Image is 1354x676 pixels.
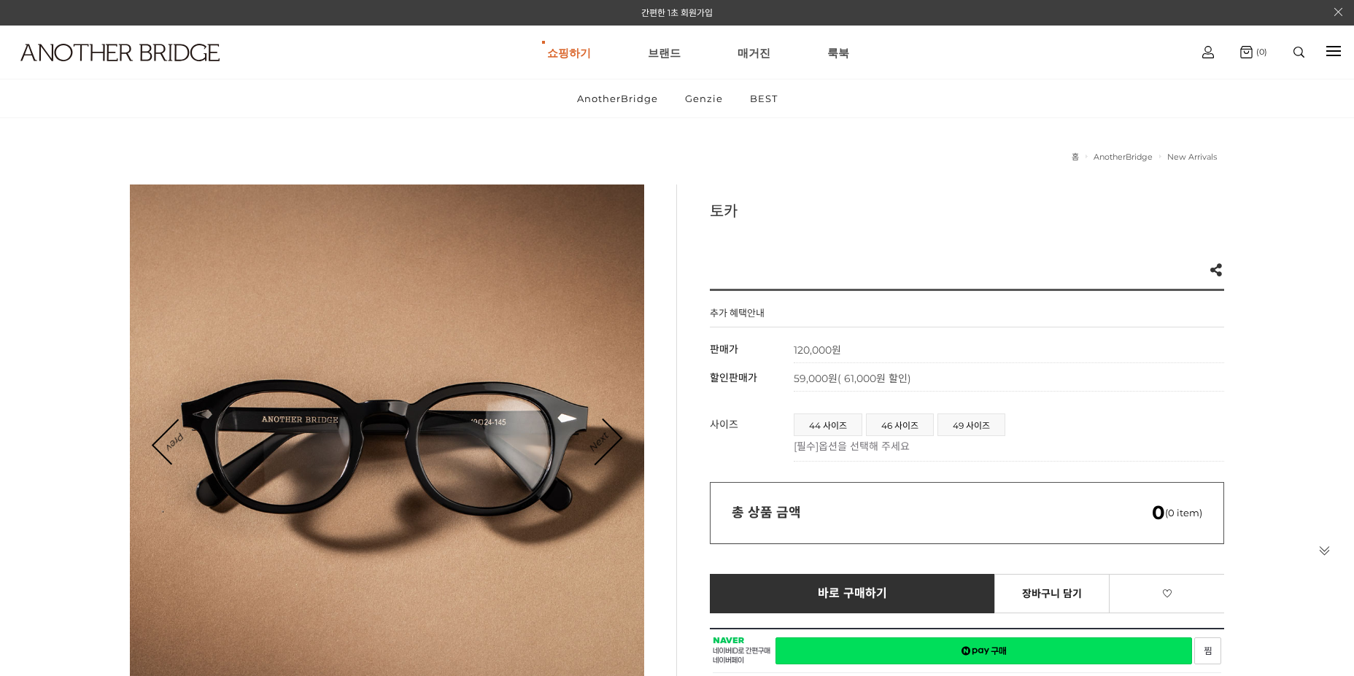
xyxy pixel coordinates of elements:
[1202,46,1214,58] img: cart
[673,79,735,117] a: Genzie
[937,413,1005,436] li: 49 사이즈
[710,406,794,462] th: 사이즈
[710,574,995,613] a: 바로 구매하기
[738,26,770,79] a: 매거진
[819,440,910,453] span: 옵션을 선택해 주세요
[732,505,801,521] strong: 총 상품 금액
[547,26,591,79] a: 쇼핑하기
[938,414,1005,435] a: 49 사이즈
[837,372,911,385] span: ( 61,000원 할인)
[1240,46,1253,58] img: cart
[867,414,933,435] a: 46 사이즈
[1253,47,1267,57] span: (0)
[710,343,738,356] span: 판매가
[827,26,849,79] a: 룩북
[710,199,1224,221] h3: 토카
[794,438,1217,453] p: [필수]
[1167,152,1217,162] a: New Arrivals
[1152,507,1202,518] span: (0 item)
[7,44,210,97] a: logo
[794,343,841,357] strong: 120,000원
[994,574,1110,613] a: 장바구니 담기
[794,414,862,435] a: 44 사이즈
[1152,501,1165,524] em: 0
[738,79,790,117] a: BEST
[1094,152,1153,162] a: AnotherBridge
[641,7,713,18] a: 간편한 1초 회원가입
[648,26,681,79] a: 브랜드
[866,413,934,436] li: 46 사이즈
[576,419,621,465] a: Next
[1194,637,1221,664] a: 새창
[1072,152,1079,162] a: 홈
[20,44,220,61] img: logo
[1240,46,1267,58] a: (0)
[153,419,197,463] a: Prev
[818,587,887,600] span: 바로 구매하기
[794,372,911,385] span: 59,000원
[565,79,670,117] a: AnotherBridge
[775,637,1192,664] a: 새창
[1293,47,1304,58] img: search
[710,306,765,327] h4: 추가 혜택안내
[710,371,757,384] span: 할인판매가
[794,413,862,436] li: 44 사이즈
